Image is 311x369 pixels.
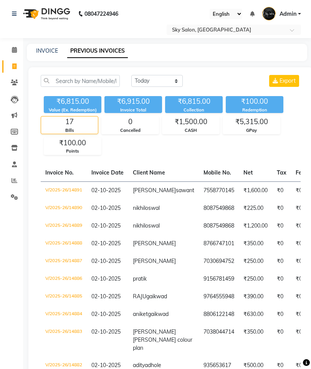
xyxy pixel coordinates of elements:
[239,235,272,253] td: ₹350.00
[280,77,296,84] span: Export
[272,288,291,306] td: ₹0
[36,47,58,54] a: INVOICE
[67,44,128,58] a: PREVIOUS INVOICES
[41,253,87,270] td: V/2025-26/14887
[296,169,305,176] span: Fee
[133,328,176,335] span: [PERSON_NAME]
[41,270,87,288] td: V/2025-26/14886
[41,116,98,127] div: 17
[44,148,101,155] div: Points
[239,199,272,217] td: ₹225.00
[199,288,239,306] td: 9764555948
[91,258,121,264] span: 02-10-2025
[239,182,272,200] td: ₹1,600.00
[291,217,309,235] td: ₹0
[91,169,124,176] span: Invoice Date
[44,107,101,113] div: Value (Ex. Redemption)
[91,293,121,300] span: 02-10-2025
[262,7,276,20] img: Admin
[45,169,74,176] span: Invoice No.
[199,306,239,323] td: 8806122148
[272,182,291,200] td: ₹0
[269,75,299,87] button: Export
[291,235,309,253] td: ₹0
[91,362,121,369] span: 02-10-2025
[91,328,121,335] span: 02-10-2025
[20,3,72,25] img: logo
[41,217,87,235] td: V/2025-26/14889
[239,253,272,270] td: ₹250.00
[272,306,291,323] td: ₹0
[165,96,223,107] div: ₹6,815.00
[133,240,176,247] span: [PERSON_NAME]
[165,107,223,113] div: Collection
[41,75,120,87] input: Search by Name/Mobile/Email/Invoice No
[199,199,239,217] td: 8087549868
[91,275,121,282] span: 02-10-2025
[148,362,161,369] span: dhole
[291,306,309,323] td: ₹0
[133,311,148,317] span: aniket
[41,323,87,357] td: V/2025-26/14883
[91,240,121,247] span: 02-10-2025
[239,270,272,288] td: ₹250.00
[133,293,146,300] span: RAJU
[239,217,272,235] td: ₹1,200.00
[91,204,121,211] span: 02-10-2025
[272,235,291,253] td: ₹0
[291,199,309,217] td: ₹0
[133,204,145,211] span: nikhil
[41,235,87,253] td: V/2025-26/14888
[199,270,239,288] td: 9156781459
[133,187,176,194] span: [PERSON_NAME]
[199,217,239,235] td: 8087549868
[162,116,219,127] div: ₹1,500.00
[145,222,160,229] span: oswal
[91,311,121,317] span: 02-10-2025
[41,127,98,134] div: Bills
[291,270,309,288] td: ₹0
[104,107,162,113] div: Invoice Total
[176,187,194,194] span: sawant
[203,169,231,176] span: Mobile No.
[223,116,280,127] div: ₹5,315.00
[291,288,309,306] td: ₹0
[146,293,167,300] span: gaikwad
[199,235,239,253] td: 8766747101
[41,182,87,200] td: V/2025-26/14891
[199,253,239,270] td: 7030694752
[272,270,291,288] td: ₹0
[226,96,283,107] div: ₹100.00
[280,10,296,18] span: Admin
[133,169,165,176] span: Client Name
[145,204,160,211] span: oswal
[102,116,159,127] div: 0
[91,222,121,229] span: 02-10-2025
[239,306,272,323] td: ₹630.00
[199,323,239,357] td: 7038044714
[44,138,101,148] div: ₹100.00
[41,288,87,306] td: V/2025-26/14885
[239,323,272,357] td: ₹350.00
[199,182,239,200] td: 7558770145
[41,199,87,217] td: V/2025-26/14890
[272,217,291,235] td: ₹0
[133,275,147,282] span: pratik
[104,96,162,107] div: ₹6,915.00
[44,96,101,107] div: ₹6,815.00
[133,222,145,229] span: nikhil
[291,323,309,357] td: ₹0
[133,362,148,369] span: aditya
[291,253,309,270] td: ₹0
[162,127,219,134] div: CASH
[148,311,169,317] span: gaikwad
[102,127,159,134] div: Cancelled
[291,182,309,200] td: ₹0
[223,127,280,134] div: GPay
[272,199,291,217] td: ₹0
[226,107,283,113] div: Redemption
[272,323,291,357] td: ₹0
[41,306,87,323] td: V/2025-26/14884
[91,187,121,194] span: 02-10-2025
[239,288,272,306] td: ₹390.00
